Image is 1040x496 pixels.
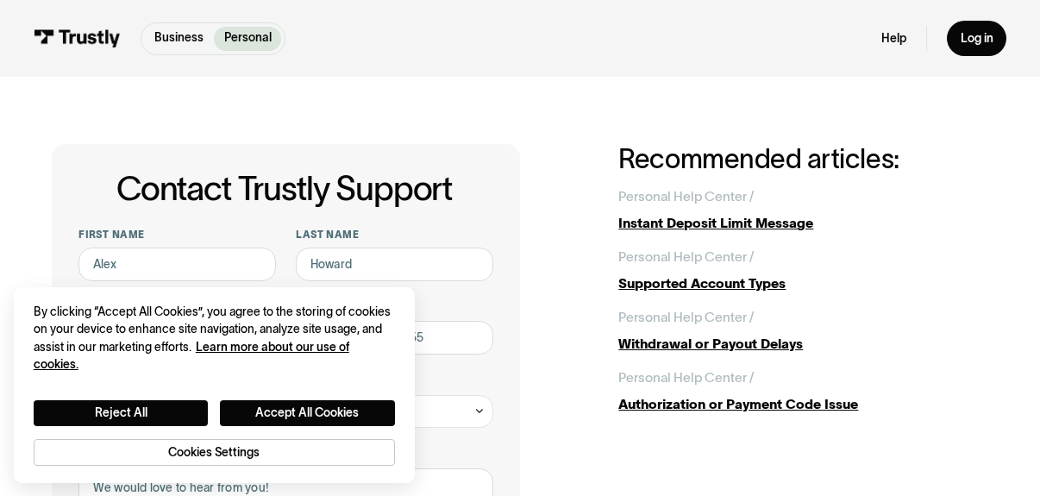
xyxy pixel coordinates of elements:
a: Personal [214,27,281,51]
div: Authorization or Payment Code Issue [618,394,988,414]
div: Personal Help Center / [618,307,754,327]
a: Personal Help Center /Authorization or Payment Code Issue [618,367,988,414]
h1: Contact Trustly Support [75,171,493,208]
div: Personal Help Center / [618,186,754,206]
p: Business [154,29,204,47]
img: Trustly Logo [34,29,121,47]
p: Personal [224,29,272,47]
label: First name [78,228,276,242]
div: Withdrawal or Payout Delays [618,334,988,354]
a: Personal Help Center /Instant Deposit Limit Message [618,186,988,233]
button: Cookies Settings [34,439,395,466]
button: Accept All Cookies [220,400,395,425]
div: Personal Help Center / [618,247,754,267]
input: Howard [296,248,493,281]
input: Alex [78,248,276,281]
div: Cookie banner [14,287,415,483]
div: Instant Deposit Limit Message [618,213,988,233]
div: By clicking “Accept All Cookies”, you agree to the storing of cookies on your device to enhance s... [34,304,395,374]
div: Personal Help Center / [618,367,754,387]
a: Help [881,31,906,47]
div: Privacy [34,304,395,466]
a: More information about your privacy, opens in a new tab [34,341,349,371]
h2: Recommended articles: [618,144,988,173]
div: Log in [961,31,993,47]
a: Personal Help Center /Withdrawal or Payout Delays [618,307,988,354]
button: Reject All [34,400,209,425]
div: Supported Account Types [618,273,988,293]
label: Last name [296,228,493,242]
a: Log in [947,21,1006,56]
a: Personal Help Center /Supported Account Types [618,247,988,293]
a: Business [145,27,214,51]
